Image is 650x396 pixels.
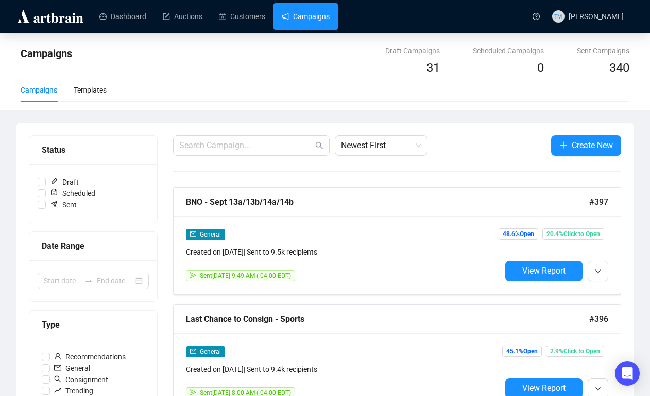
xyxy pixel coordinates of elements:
[50,351,130,363] span: Recommendations
[16,8,85,25] img: logo
[186,364,501,375] div: Created on [DATE] | Sent to 9.4k recipients
[44,275,80,286] input: Start date
[609,61,629,75] span: 340
[554,12,562,21] span: TM
[473,45,544,57] div: Scheduled Campaigns
[200,348,221,355] span: General
[341,136,421,155] span: Newest First
[50,374,112,385] span: Consignment
[54,375,61,383] span: search
[282,3,330,30] a: Campaigns
[74,84,107,96] div: Templates
[84,277,93,285] span: swap-right
[190,272,196,278] span: send
[569,12,624,21] span: [PERSON_NAME]
[595,386,601,392] span: down
[559,141,568,149] span: plus
[173,187,621,294] a: BNO - Sept 13a/13b/14a/14b#397mailGeneralCreated on [DATE]| Sent to 9.5k recipientssendSent[DATE]...
[190,389,196,395] span: send
[46,188,99,199] span: Scheduled
[21,47,72,60] span: Campaigns
[42,240,145,253] div: Date Range
[190,348,196,354] span: mail
[186,313,589,326] div: Last Chance to Consign - Sports
[505,261,583,281] button: View Report
[200,231,221,238] span: General
[385,45,440,57] div: Draft Campaigns
[21,84,57,96] div: Campaigns
[426,61,440,75] span: 31
[190,231,196,237] span: mail
[186,246,501,258] div: Created on [DATE] | Sent to 9.5k recipients
[589,313,608,326] span: #396
[54,364,61,371] span: mail
[46,176,83,188] span: Draft
[84,277,93,285] span: to
[179,139,313,152] input: Search Campaign...
[97,275,133,286] input: End date
[54,387,61,394] span: rise
[502,346,542,357] span: 45.1% Open
[99,3,146,30] a: Dashboard
[42,143,145,156] div: Status
[54,353,61,360] span: user
[615,361,640,386] div: Open Intercom Messenger
[522,266,566,276] span: View Report
[50,363,94,374] span: General
[577,45,629,57] div: Sent Campaigns
[595,268,601,275] span: down
[499,228,538,240] span: 48.6% Open
[315,141,323,150] span: search
[546,346,604,357] span: 2.9% Click to Open
[186,195,589,208] div: BNO - Sept 13a/13b/14a/14b
[551,135,621,156] button: Create New
[537,61,544,75] span: 0
[163,3,202,30] a: Auctions
[46,199,81,210] span: Sent
[589,195,608,208] span: #397
[219,3,265,30] a: Customers
[572,139,613,152] span: Create New
[533,13,540,20] span: question-circle
[542,228,604,240] span: 20.4% Click to Open
[200,272,291,279] span: Sent [DATE] 9:49 AM (-04:00 EDT)
[522,383,566,393] span: View Report
[42,318,145,331] div: Type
